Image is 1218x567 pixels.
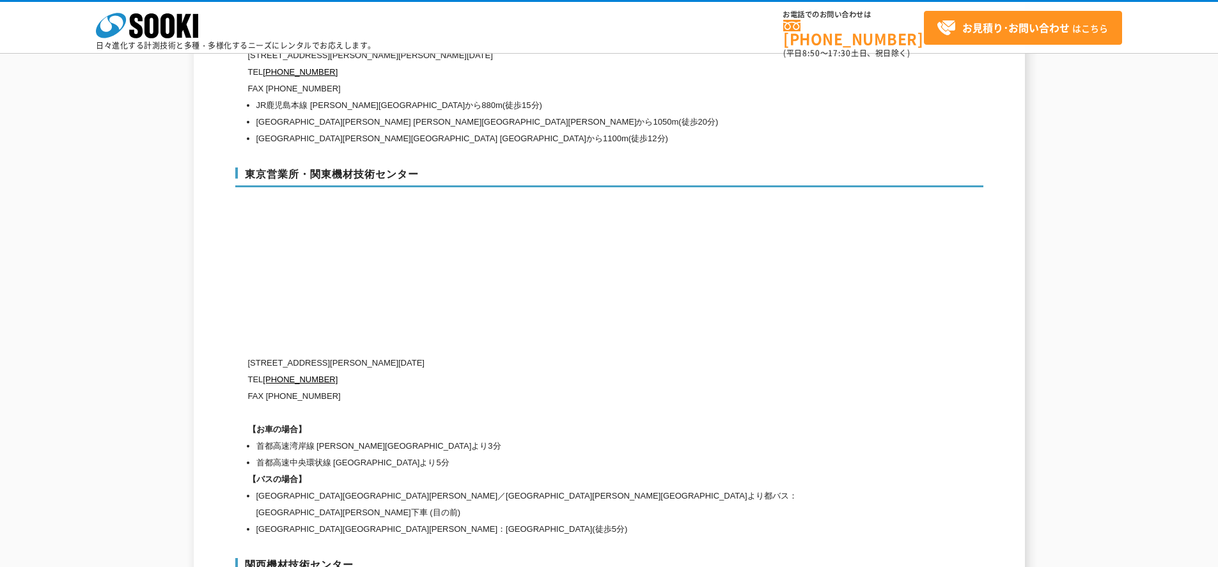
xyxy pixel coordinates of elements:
p: 日々進化する計測技術と多種・多様化するニーズにレンタルでお応えします。 [96,42,376,49]
span: はこちら [937,19,1108,38]
span: 8:50 [802,47,820,59]
a: [PHONE_NUMBER] [783,20,924,46]
a: お見積り･お問い合わせはこちら [924,11,1122,45]
li: 首都高速中央環状線 [GEOGRAPHIC_DATA]より5分 [256,454,862,471]
span: (平日 ～ 土日、祝日除く) [783,47,910,59]
h1: 【バスの場合】 [248,471,862,488]
li: [GEOGRAPHIC_DATA][GEOGRAPHIC_DATA][PERSON_NAME]／[GEOGRAPHIC_DATA][PERSON_NAME][GEOGRAPHIC_DATA]より... [256,488,862,521]
strong: お見積り･お問い合わせ [962,20,1070,35]
p: TEL [248,371,862,388]
li: JR鹿児島本線 [PERSON_NAME][GEOGRAPHIC_DATA]から880m(徒歩15分) [256,97,862,114]
li: 首都高速湾岸線 [PERSON_NAME][GEOGRAPHIC_DATA]より3分 [256,438,862,454]
li: [GEOGRAPHIC_DATA][PERSON_NAME] [PERSON_NAME][GEOGRAPHIC_DATA][PERSON_NAME]から1050m(徒歩20分) [256,114,862,130]
a: [PHONE_NUMBER] [263,67,338,77]
h1: 【お車の場合】 [248,421,862,438]
span: お電話でのお問い合わせは [783,11,924,19]
a: [PHONE_NUMBER] [263,375,338,384]
p: TEL [248,64,862,81]
p: FAX [PHONE_NUMBER] [248,81,862,97]
span: 17:30 [828,47,851,59]
p: FAX [PHONE_NUMBER] [248,388,862,405]
h3: 東京営業所・関東機材技術センター [235,167,983,188]
p: [STREET_ADDRESS][PERSON_NAME][DATE] [248,355,862,371]
li: [GEOGRAPHIC_DATA][PERSON_NAME][GEOGRAPHIC_DATA] [GEOGRAPHIC_DATA]から1100m(徒歩12分) [256,130,862,147]
li: [GEOGRAPHIC_DATA][GEOGRAPHIC_DATA][PERSON_NAME]：[GEOGRAPHIC_DATA](徒歩5分) [256,521,862,538]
